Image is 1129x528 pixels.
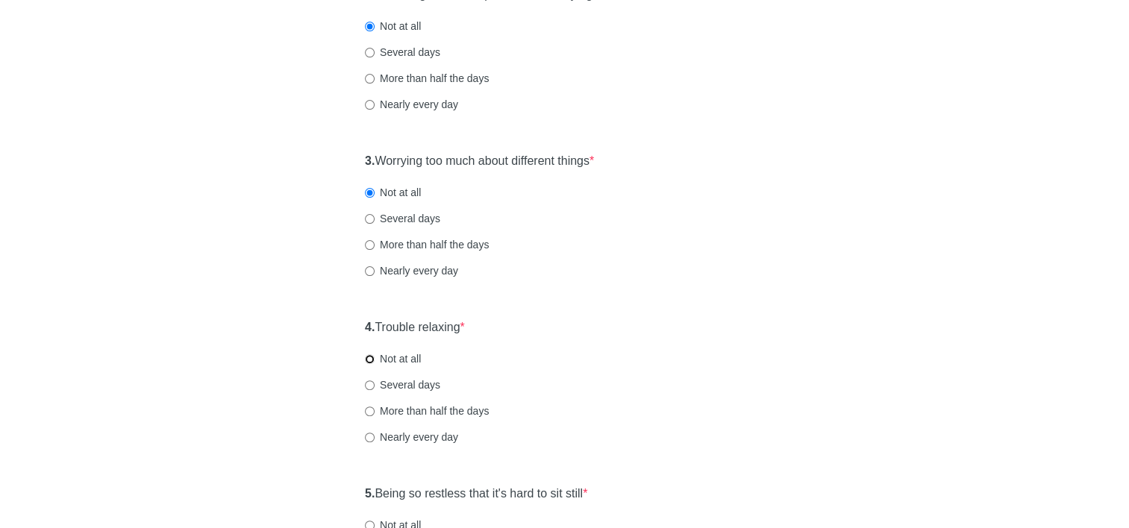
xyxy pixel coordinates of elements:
[365,403,489,418] label: More than half the days
[365,266,375,276] input: Nearly every day
[365,380,375,390] input: Several days
[365,74,375,84] input: More than half the days
[365,154,375,167] strong: 3.
[365,351,421,366] label: Not at all
[365,240,375,250] input: More than half the days
[365,433,375,442] input: Nearly every day
[365,48,375,57] input: Several days
[365,71,489,86] label: More than half the days
[365,487,375,500] strong: 5.
[365,237,489,252] label: More than half the days
[365,263,458,278] label: Nearly every day
[365,214,375,224] input: Several days
[365,45,440,60] label: Several days
[365,188,375,198] input: Not at all
[365,485,587,503] label: Being so restless that it's hard to sit still
[365,97,458,112] label: Nearly every day
[365,406,375,416] input: More than half the days
[365,185,421,200] label: Not at all
[365,430,458,444] label: Nearly every day
[365,22,375,31] input: Not at all
[365,153,594,170] label: Worrying too much about different things
[365,321,375,333] strong: 4.
[365,100,375,110] input: Nearly every day
[365,319,465,336] label: Trouble relaxing
[365,211,440,226] label: Several days
[365,19,421,34] label: Not at all
[365,354,375,364] input: Not at all
[365,377,440,392] label: Several days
